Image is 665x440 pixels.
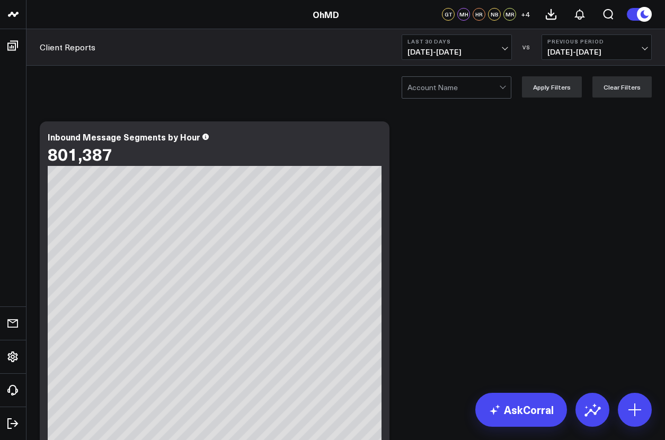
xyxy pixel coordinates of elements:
[592,76,652,98] button: Clear Filters
[402,34,512,60] button: Last 30 Days[DATE]-[DATE]
[547,38,646,45] b: Previous Period
[521,11,530,18] span: + 4
[488,8,501,21] div: NB
[48,144,112,163] div: 801,387
[475,393,567,427] a: AskCorral
[40,41,95,53] a: Client Reports
[503,8,516,21] div: MR
[522,76,582,98] button: Apply Filters
[517,44,536,50] div: VS
[48,131,200,143] div: Inbound Message Segments by Hour
[473,8,485,21] div: HR
[457,8,470,21] div: MH
[519,8,531,21] button: +4
[407,38,506,45] b: Last 30 Days
[547,48,646,56] span: [DATE] - [DATE]
[442,8,455,21] div: GT
[407,48,506,56] span: [DATE] - [DATE]
[313,8,339,20] a: OhMD
[542,34,652,60] button: Previous Period[DATE]-[DATE]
